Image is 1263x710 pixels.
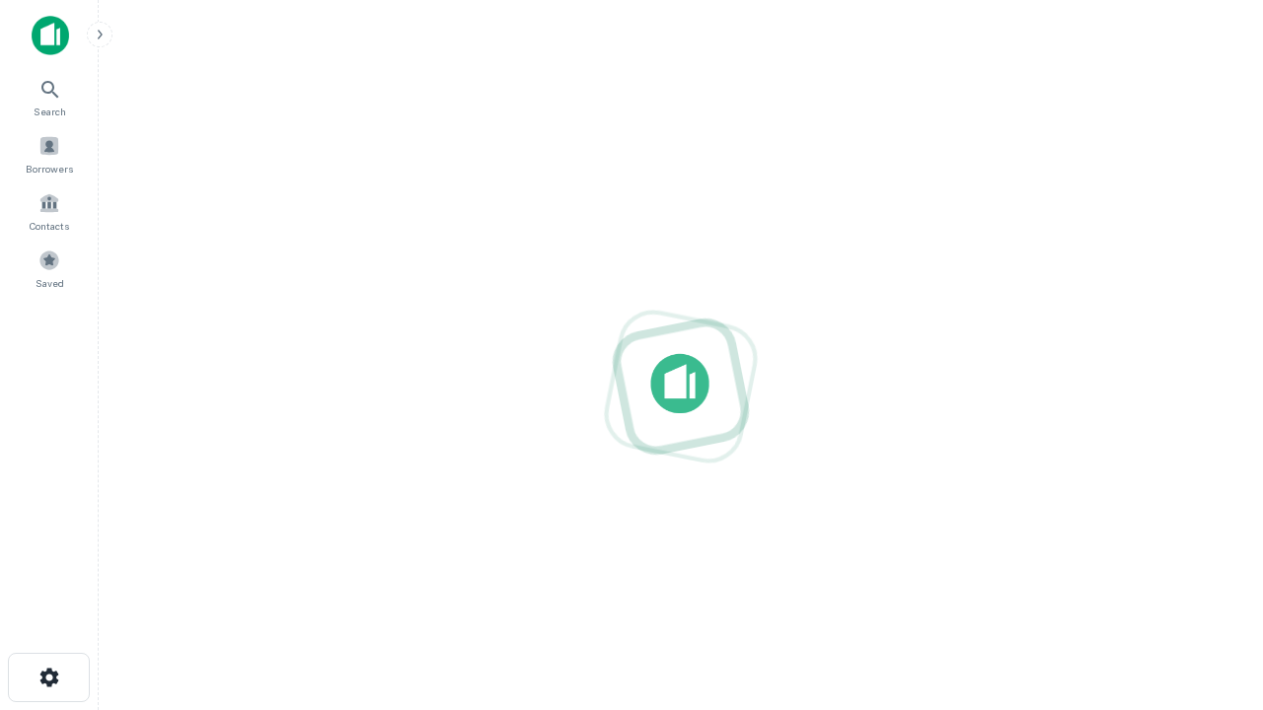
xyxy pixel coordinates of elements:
iframe: Chat Widget [1164,489,1263,584]
span: Saved [36,275,64,291]
a: Borrowers [6,127,93,180]
span: Search [34,104,66,119]
span: Contacts [30,218,69,234]
a: Search [6,70,93,123]
span: Borrowers [26,161,73,177]
img: capitalize-icon.png [32,16,69,55]
a: Contacts [6,184,93,238]
a: Saved [6,242,93,295]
